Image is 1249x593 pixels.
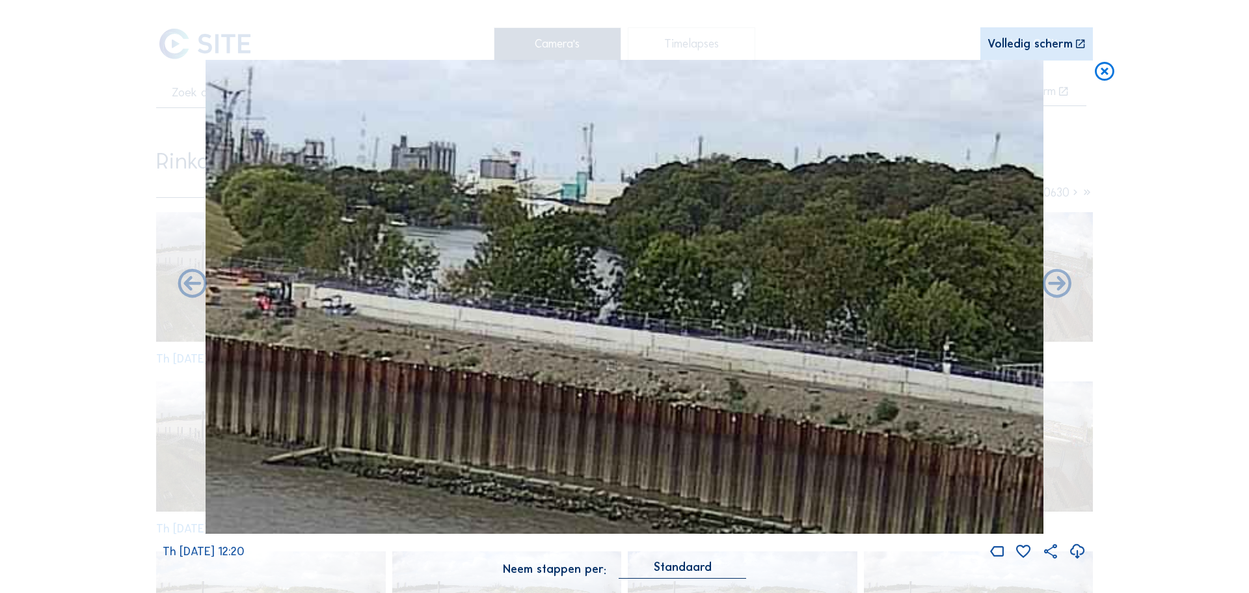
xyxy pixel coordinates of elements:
div: Volledig scherm [987,38,1073,51]
i: Back [1040,267,1074,302]
img: Image [206,60,1044,534]
div: Standaard [619,561,746,579]
i: Forward [175,267,209,302]
div: Neem stappen per: [503,564,606,575]
span: Th [DATE] 12:20 [163,544,245,559]
div: Standaard [654,561,712,573]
